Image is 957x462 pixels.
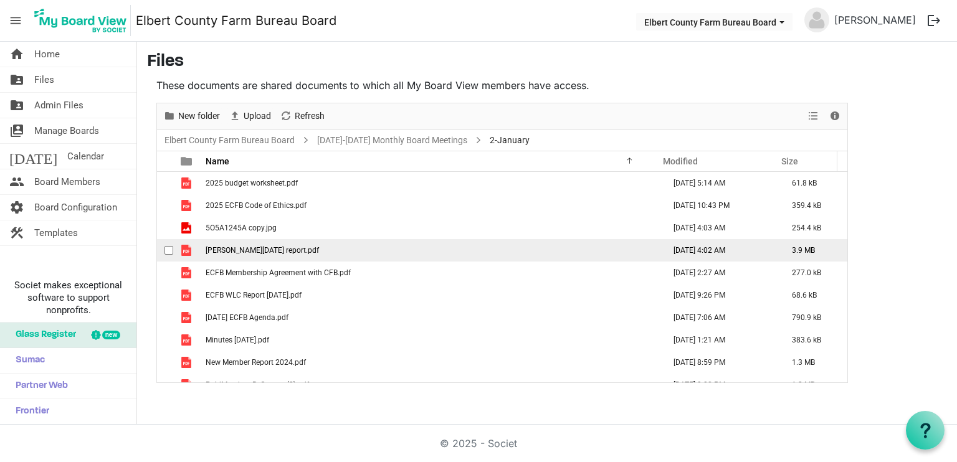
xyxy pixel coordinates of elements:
[829,7,921,32] a: [PERSON_NAME]
[177,108,221,124] span: New folder
[206,380,309,389] span: PaidMembersByCounty (3).pdf
[779,239,847,262] td: 3.9 MB is template cell column header Size
[779,306,847,329] td: 790.9 kB is template cell column header Size
[242,108,272,124] span: Upload
[315,133,470,148] a: [DATE]-[DATE] Monthly Board Meetings
[34,93,83,118] span: Admin Files
[161,108,222,124] button: New folder
[206,313,288,322] span: [DATE] ECFB Agenda.pdf
[206,179,298,187] span: 2025 budget worksheet.pdf
[779,172,847,194] td: 61.8 kB is template cell column header Size
[660,239,779,262] td: January 21, 2025 4:02 AM column header Modified
[34,118,99,143] span: Manage Boards
[779,351,847,374] td: 1.3 MB is template cell column header Size
[157,329,173,351] td: checkbox
[224,103,275,130] div: Upload
[202,306,660,329] td: Jan 23, 2025 ECFB Agenda.pdf is template cell column header Name
[173,284,202,306] td: is template cell column header type
[34,195,117,220] span: Board Configuration
[824,103,845,130] div: Details
[9,169,24,194] span: people
[159,103,224,130] div: New folder
[206,246,319,255] span: [PERSON_NAME][DATE] report.pdf
[636,13,793,31] button: Elbert County Farm Bureau Board dropdownbutton
[173,194,202,217] td: is template cell column header type
[202,172,660,194] td: 2025 budget worksheet.pdf is template cell column header Name
[202,351,660,374] td: New Member Report 2024.pdf is template cell column header Name
[293,108,326,124] span: Refresh
[173,351,202,374] td: is template cell column header type
[779,284,847,306] td: 68.6 kB is template cell column header Size
[206,201,307,210] span: 2025 ECFB Code of Ethics.pdf
[779,194,847,217] td: 359.4 kB is template cell column header Size
[660,172,779,194] td: January 17, 2025 5:14 AM column header Modified
[102,331,120,339] div: new
[202,194,660,217] td: 2025 ECFB Code of Ethics.pdf is template cell column header Name
[206,156,229,166] span: Name
[157,172,173,194] td: checkbox
[157,262,173,284] td: checkbox
[9,399,49,424] span: Frontier
[660,306,779,329] td: January 21, 2025 7:06 AM column header Modified
[206,358,306,367] span: New Member Report 2024.pdf
[660,194,779,217] td: January 19, 2025 10:43 PM column header Modified
[779,217,847,239] td: 254.4 kB is template cell column header Size
[162,133,297,148] a: Elbert County Farm Bureau Board
[278,108,327,124] button: Refresh
[9,220,24,245] span: construction
[660,284,779,306] td: January 23, 2025 9:26 PM column header Modified
[827,108,844,124] button: Details
[781,156,798,166] span: Size
[156,78,848,93] p: These documents are shared documents to which all My Board View members have access.
[31,5,131,36] img: My Board View Logo
[9,118,24,143] span: switch_account
[157,239,173,262] td: checkbox
[779,374,847,396] td: 1.3 MB is template cell column header Size
[921,7,947,34] button: logout
[202,217,660,239] td: 5O5A1245A copy.jpg is template cell column header Name
[157,351,173,374] td: checkbox
[804,7,829,32] img: no-profile-picture.svg
[803,103,824,130] div: View
[779,329,847,351] td: 383.6 kB is template cell column header Size
[173,217,202,239] td: is template cell column header type
[173,172,202,194] td: is template cell column header type
[67,144,104,169] span: Calendar
[227,108,274,124] button: Upload
[660,329,779,351] td: January 23, 2025 1:21 AM column header Modified
[173,374,202,396] td: is template cell column header type
[206,224,277,232] span: 5O5A1245A copy.jpg
[806,108,821,124] button: View dropdownbutton
[157,194,173,217] td: checkbox
[9,348,45,373] span: Sumac
[202,262,660,284] td: ECFB Membership Agreement with CFB.pdf is template cell column header Name
[157,284,173,306] td: checkbox
[9,93,24,118] span: folder_shared
[275,103,329,130] div: Refresh
[157,374,173,396] td: checkbox
[202,239,660,262] td: Don January 2025 report.pdf is template cell column header Name
[4,9,27,32] span: menu
[34,67,54,92] span: Files
[9,67,24,92] span: folder_shared
[173,262,202,284] td: is template cell column header type
[779,262,847,284] td: 277.0 kB is template cell column header Size
[487,133,532,148] span: 2-January
[206,268,351,277] span: ECFB Membership Agreement with CFB.pdf
[9,374,68,398] span: Partner Web
[157,217,173,239] td: checkbox
[157,306,173,329] td: checkbox
[660,351,779,374] td: January 19, 2025 8:59 PM column header Modified
[663,156,698,166] span: Modified
[173,306,202,329] td: is template cell column header type
[173,329,202,351] td: is template cell column header type
[34,42,60,67] span: Home
[147,52,947,73] h3: Files
[34,220,78,245] span: Templates
[9,323,76,347] span: Glass Register
[34,169,100,194] span: Board Members
[660,374,779,396] td: January 19, 2025 9:00 PM column header Modified
[206,336,269,344] span: Minutes [DATE].pdf
[9,195,24,220] span: settings
[9,144,57,169] span: [DATE]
